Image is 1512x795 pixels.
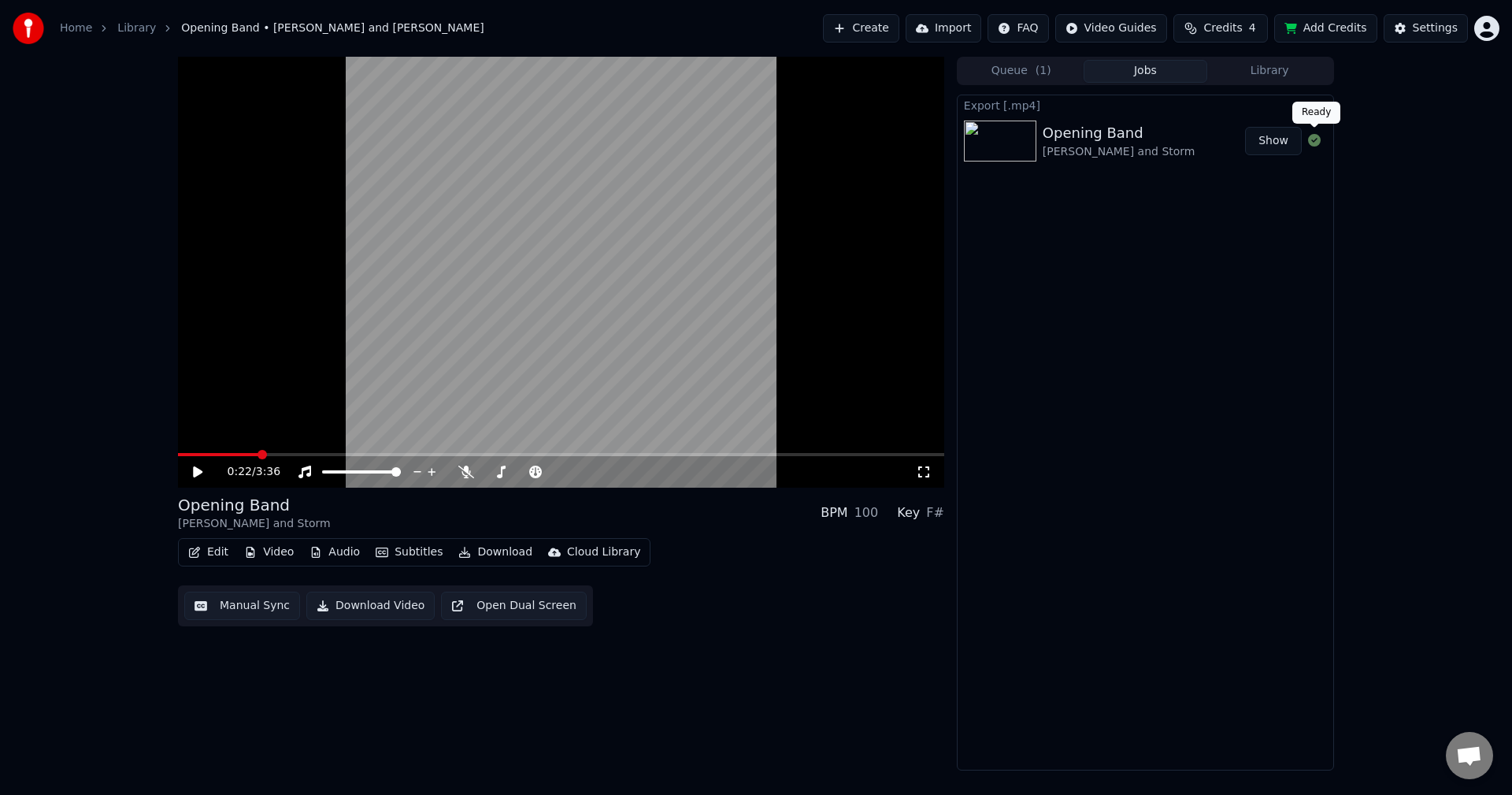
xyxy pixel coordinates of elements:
[1446,732,1493,779] a: Open chat
[452,541,539,563] button: Download
[1043,144,1195,160] div: [PERSON_NAME] and Storm
[906,14,981,43] button: Import
[184,592,300,620] button: Manual Sync
[1055,14,1167,43] button: Video Guides
[897,503,920,522] div: Key
[178,516,331,532] div: [PERSON_NAME] and Storm
[1043,122,1195,144] div: Opening Band
[1274,14,1377,43] button: Add Credits
[228,464,265,480] div: /
[369,541,449,563] button: Subtitles
[117,20,156,36] a: Library
[823,14,899,43] button: Create
[1292,102,1340,124] div: Ready
[181,20,484,36] span: Opening Band • [PERSON_NAME] and [PERSON_NAME]
[567,544,640,560] div: Cloud Library
[238,541,300,563] button: Video
[959,60,1084,83] button: Queue
[1384,14,1468,43] button: Settings
[1207,60,1332,83] button: Library
[988,14,1048,43] button: FAQ
[1036,63,1051,79] span: ( 1 )
[926,503,944,522] div: F#
[441,592,587,620] button: Open Dual Screen
[182,541,235,563] button: Edit
[306,592,435,620] button: Download Video
[1084,60,1208,83] button: Jobs
[178,494,331,516] div: Opening Band
[854,503,879,522] div: 100
[1203,20,1242,36] span: Credits
[1173,14,1268,43] button: Credits4
[1245,127,1302,155] button: Show
[303,541,366,563] button: Audio
[256,464,280,480] span: 3:36
[228,464,252,480] span: 0:22
[60,20,484,36] nav: breadcrumb
[1249,20,1256,36] span: 4
[958,95,1333,114] div: Export [.mp4]
[60,20,92,36] a: Home
[821,503,847,522] div: BPM
[13,13,44,44] img: youka
[1413,20,1458,36] div: Settings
